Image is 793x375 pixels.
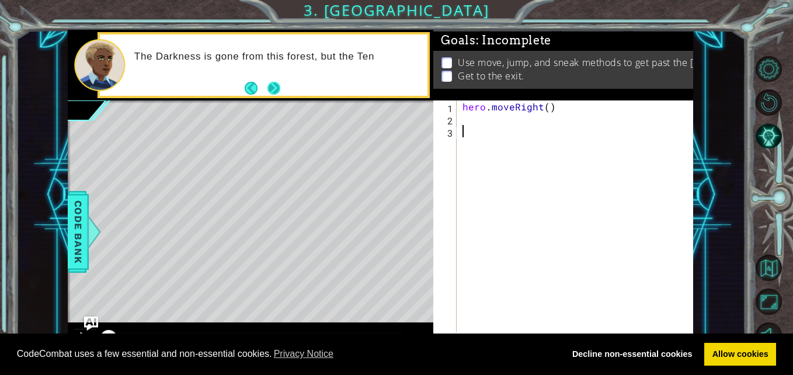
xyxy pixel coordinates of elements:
[272,345,336,363] a: learn more about cookies
[17,345,555,363] span: CodeCombat uses a few essential and non-essential cookies.
[476,33,551,47] span: : Incomplete
[436,114,457,127] div: 2
[757,251,793,285] a: Back to Map
[134,50,419,63] p: The Darkness is gone from this forest, but the Ten
[756,56,782,82] button: Level Options
[756,289,782,315] button: Maximize Browser
[704,343,776,366] a: allow cookies
[266,80,282,96] button: Next
[756,255,782,281] button: Back to Map
[84,317,98,331] button: Ask AI
[458,70,524,82] p: Get to the exit.
[756,89,782,116] button: Restart Level
[756,123,782,150] button: AI Hint
[245,82,267,95] button: Back
[441,33,551,48] span: Goals
[436,102,457,114] div: 1
[74,328,97,352] button: Ctrl + P: Pause
[564,343,700,366] a: deny cookies
[531,332,601,357] button: Shift+Enter: Run current code.
[756,322,782,349] button: Unmute
[69,196,88,268] span: Code Bank
[436,127,457,139] div: 3
[458,56,768,69] p: Use move, jump, and sneak methods to get past the [PERSON_NAME].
